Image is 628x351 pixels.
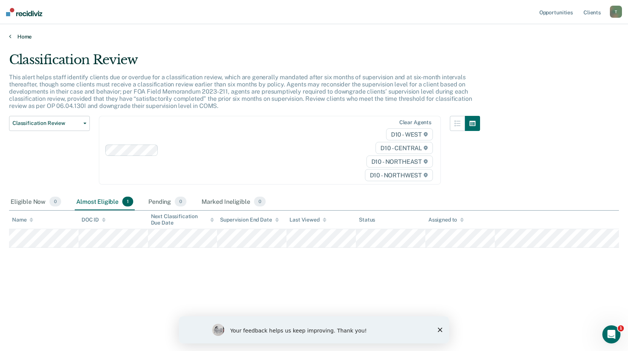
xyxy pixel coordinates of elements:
[5,3,19,17] button: go back
[12,247,18,253] button: Emoji picker
[129,244,142,256] button: Send a message…
[9,116,90,131] button: Classification Review
[118,3,132,17] button: Home
[359,217,375,223] div: Status
[22,4,34,16] div: Profile image for Krysty
[6,8,42,16] img: Recidiviz
[179,316,449,343] iframe: Survey by Kim from Recidiviz
[132,3,146,17] div: Close
[175,197,186,206] span: 0
[399,119,431,126] div: Clear agents
[12,217,33,223] div: Name
[610,6,622,18] button: T
[386,128,433,140] span: D10 - WEST
[32,4,44,16] img: Profile image for Kim
[9,194,63,210] div: Eligible Now0
[9,52,480,74] div: Classification Review
[602,325,620,343] iframe: Intercom live chat
[254,197,266,206] span: 0
[220,217,279,223] div: Supervision End Date
[151,213,214,226] div: Next Classification Due Date
[200,194,267,210] div: Marked Ineligible0
[43,4,55,16] img: Profile image for Rajan
[58,7,84,13] h1: Recidiviz
[12,120,80,126] span: Classification Review
[376,142,433,154] span: D10 - CENTRAL
[428,217,464,223] div: Assigned to
[9,33,619,40] a: Home
[49,197,61,206] span: 0
[618,325,624,331] span: 1
[24,247,30,253] button: Gif picker
[6,231,145,244] textarea: Message…
[122,197,133,206] span: 1
[365,169,433,181] span: D10 - NORTHWEST
[289,217,326,223] div: Last Viewed
[366,155,433,168] span: D10 - NORTHEAST
[147,194,188,210] div: Pending0
[36,247,42,253] button: Upload attachment
[82,217,106,223] div: DOC ID
[9,74,472,110] p: This alert helps staff identify clients due or overdue for a classification review, which are gen...
[75,194,135,210] div: Almost Eligible1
